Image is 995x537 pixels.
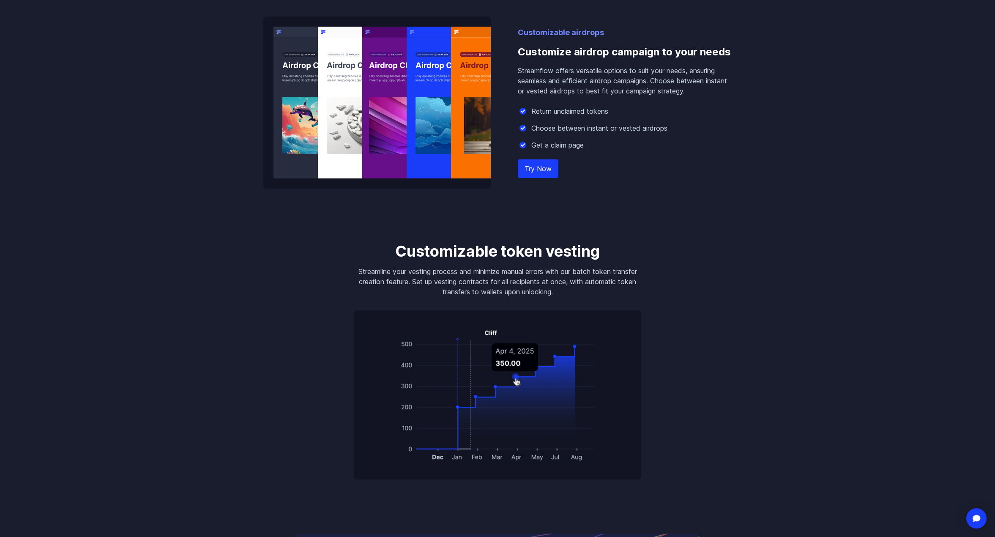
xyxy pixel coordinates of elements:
p: Customizable airdrops [518,27,732,38]
p: Streamline your vesting process and minimize manual errors with our batch token transfer creation... [354,266,641,297]
p: Streamflow offers versatile options to suit your needs, ensuring seamless and efficient airdrop c... [518,66,732,96]
img: Customize airdrop campaign to your needs [263,16,491,189]
p: Return unclaimed tokens [531,106,608,116]
div: Open Intercom Messenger [966,508,987,529]
p: Get a claim page [531,140,584,150]
a: Try Now [518,159,558,178]
h3: Customizable token vesting [354,243,641,260]
h3: Customize airdrop campaign to your needs [518,38,732,66]
p: Choose between instant or vested airdrops [531,123,667,133]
